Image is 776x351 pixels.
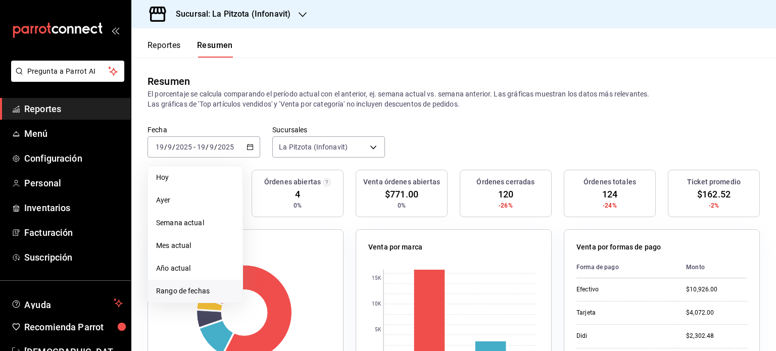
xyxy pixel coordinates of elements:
div: Didi [576,332,670,340]
span: -26% [499,201,513,210]
span: Mes actual [156,240,234,251]
span: Menú [24,127,123,140]
input: -- [197,143,206,151]
span: / [172,143,175,151]
span: 124 [602,187,617,201]
h3: Órdenes abiertas [264,177,321,187]
span: Pregunta a Parrot AI [27,66,109,77]
span: Hoy [156,172,234,183]
span: -2% [709,201,719,210]
span: 120 [498,187,513,201]
input: -- [155,143,164,151]
input: -- [209,143,214,151]
span: Ayer [156,195,234,206]
p: El porcentaje se calcula comparando el período actual con el anterior, ej. semana actual vs. sema... [148,89,760,109]
label: Sucursales [272,126,385,133]
span: Facturación [24,226,123,239]
text: 15K [372,276,381,281]
span: 0% [398,201,406,210]
div: $4,072.00 [686,309,747,317]
text: 10K [372,302,381,307]
div: Efectivo [576,285,670,294]
span: / [214,143,217,151]
p: Venta por marca [368,242,422,253]
span: Rango de fechas [156,286,234,296]
span: Semana actual [156,218,234,228]
button: Reportes [148,40,181,58]
span: Año actual [156,263,234,274]
div: $2,302.48 [686,332,747,340]
span: Ayuda [24,297,110,309]
button: Pregunta a Parrot AI [11,61,124,82]
span: / [164,143,167,151]
text: 5K [375,327,381,333]
span: La Pitzota (Infonavit) [279,142,348,152]
span: Personal [24,176,123,190]
th: Monto [678,257,747,278]
button: Resumen [197,40,233,58]
label: Fecha [148,126,260,133]
a: Pregunta a Parrot AI [7,73,124,84]
input: ---- [175,143,192,151]
th: Forma de pago [576,257,678,278]
p: Venta por formas de pago [576,242,661,253]
span: / [206,143,209,151]
div: Tarjeta [576,309,670,317]
div: navigation tabs [148,40,233,58]
span: Recomienda Parrot [24,320,123,334]
span: Suscripción [24,250,123,264]
h3: Órdenes totales [584,177,636,187]
span: 0% [294,201,302,210]
h3: Órdenes cerradas [476,177,535,187]
div: Resumen [148,74,190,89]
span: 4 [295,187,300,201]
span: Configuración [24,152,123,165]
span: $771.00 [385,187,418,201]
div: $10,926.00 [686,285,747,294]
input: ---- [217,143,234,151]
span: -24% [603,201,617,210]
span: Reportes [24,102,123,116]
span: - [193,143,196,151]
h3: Venta órdenes abiertas [363,177,440,187]
h3: Ticket promedio [687,177,741,187]
input: -- [167,143,172,151]
button: open_drawer_menu [111,26,119,34]
span: $162.52 [697,187,731,201]
h3: Sucursal: La Pitzota (Infonavit) [168,8,290,20]
span: Inventarios [24,201,123,215]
